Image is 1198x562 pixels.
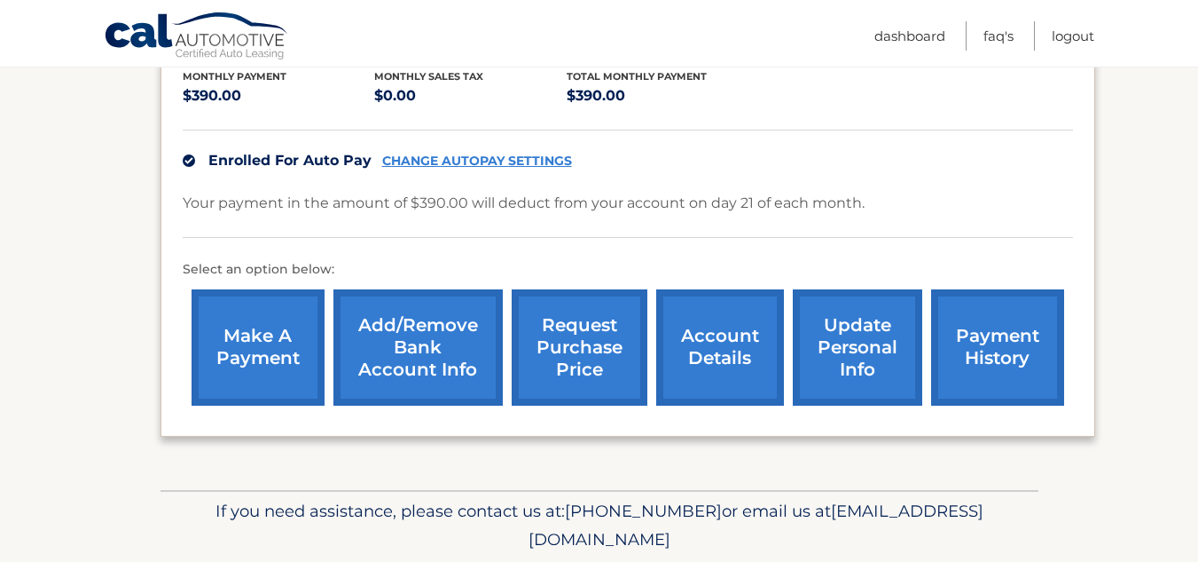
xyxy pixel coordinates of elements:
[983,21,1014,51] a: FAQ's
[333,289,503,406] a: Add/Remove bank account info
[208,152,372,169] span: Enrolled For Auto Pay
[1052,21,1094,51] a: Logout
[374,70,483,83] span: Monthly sales Tax
[567,70,707,83] span: Total Monthly Payment
[382,154,572,169] a: CHANGE AUTOPAY SETTINGS
[793,289,922,406] a: update personal info
[183,259,1073,281] p: Select an option below:
[104,12,290,63] a: Cal Automotive
[183,70,286,83] span: Monthly Payment
[512,289,647,406] a: request purchase price
[567,83,759,108] p: $390.00
[183,83,375,108] p: $390.00
[874,21,945,51] a: Dashboard
[183,154,195,167] img: check.svg
[374,83,567,108] p: $0.00
[192,289,325,406] a: make a payment
[172,497,1027,554] p: If you need assistance, please contact us at: or email us at
[656,289,784,406] a: account details
[183,191,865,216] p: Your payment in the amount of $390.00 will deduct from your account on day 21 of each month.
[931,289,1064,406] a: payment history
[565,501,722,521] span: [PHONE_NUMBER]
